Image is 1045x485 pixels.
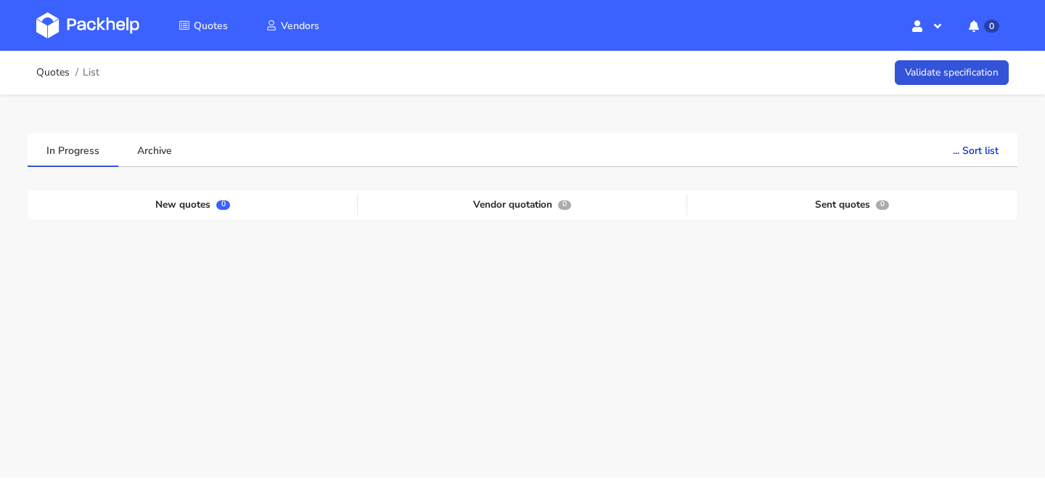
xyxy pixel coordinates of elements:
span: Quotes [194,19,228,33]
div: Vendor quotation [358,194,687,216]
button: ... Sort list [934,134,1017,166]
span: Vendors [281,19,319,33]
a: Archive [118,134,191,166]
nav: breadcrumb [36,58,99,87]
span: 0 [558,200,571,210]
span: 0 [876,200,889,210]
a: Quotes [36,67,70,78]
button: 0 [957,12,1009,38]
span: 0 [984,20,999,33]
span: 0 [216,200,229,210]
img: Dashboard [36,12,139,38]
a: Vendors [248,12,337,38]
span: List [83,67,99,78]
a: Quotes [161,12,245,38]
div: New quotes [28,194,358,216]
a: Validate specification [895,60,1009,86]
a: In Progress [28,134,118,166]
div: Sent quotes [687,194,1017,216]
